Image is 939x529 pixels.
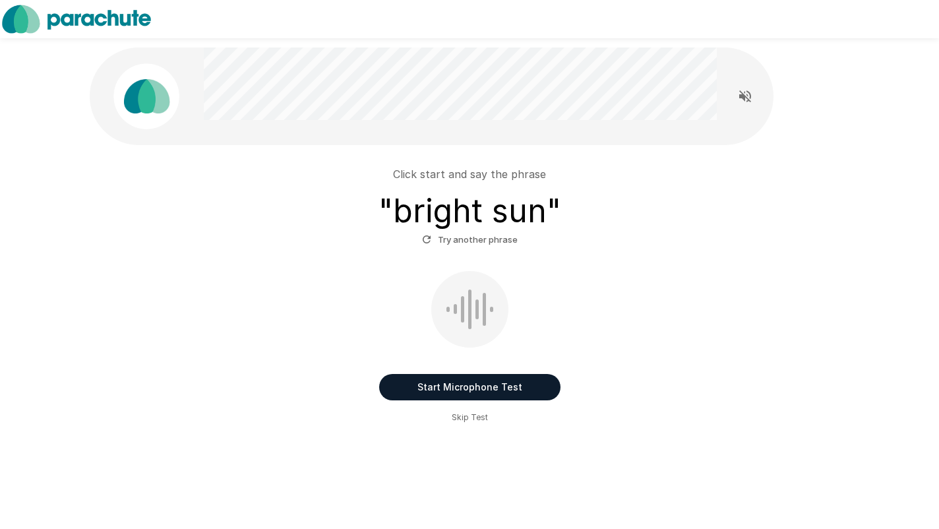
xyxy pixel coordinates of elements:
button: Start Microphone Test [379,374,560,400]
span: Skip Test [452,411,488,424]
button: Try another phrase [419,230,521,250]
img: parachute_avatar.png [113,63,179,129]
button: Read questions aloud [732,83,758,109]
h3: " bright sun " [379,193,561,230]
p: Click start and say the phrase [393,166,546,182]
